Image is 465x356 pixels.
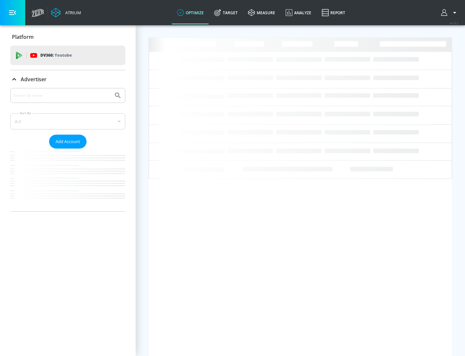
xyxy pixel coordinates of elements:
p: Advertiser [21,76,46,83]
div: Platform [10,28,125,46]
a: Atrium [51,8,81,17]
p: DV360: [40,52,72,59]
a: Report [316,1,350,24]
p: Youtube [55,52,72,59]
a: optimize [172,1,209,24]
div: Advertiser [10,70,125,88]
div: A-Z [10,113,125,129]
div: DV360: Youtube [10,46,125,65]
label: Sort By [18,111,32,115]
div: Atrium [63,10,81,16]
a: Analyze [280,1,316,24]
nav: list of Advertiser [10,149,125,211]
a: measure [243,1,280,24]
div: Advertiser [10,88,125,211]
span: v 4.25.2 [449,21,459,25]
a: Target [209,1,243,24]
input: Search by name [13,91,111,100]
button: Add Account [49,135,87,149]
span: Add Account [56,138,80,145]
p: Platform [12,33,34,40]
